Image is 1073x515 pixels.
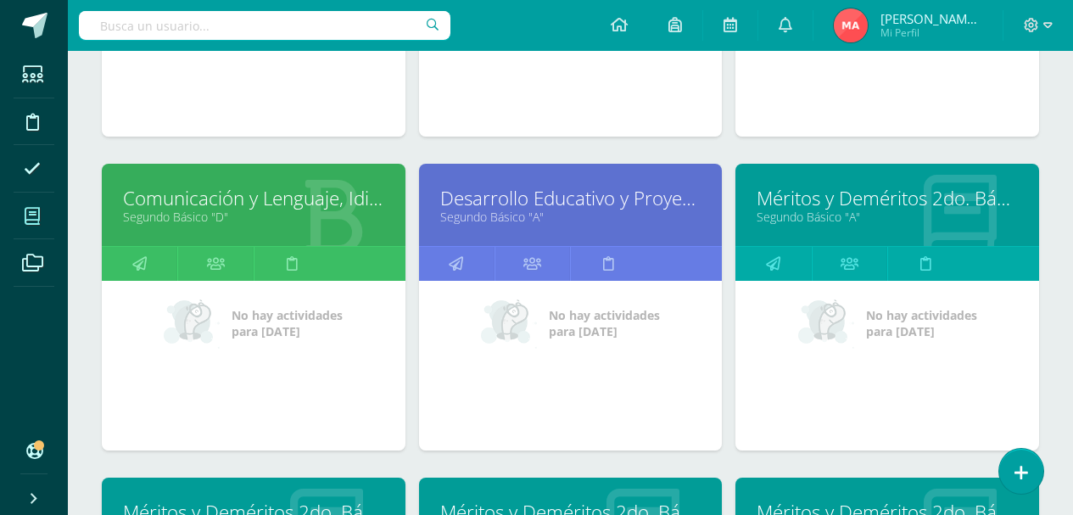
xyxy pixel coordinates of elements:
[757,209,1018,225] a: Segundo Básico "A"
[123,185,384,211] a: Comunicación y Lenguaje, Idioma Español
[232,307,343,339] span: No hay actividades para [DATE]
[757,185,1018,211] a: Méritos y Deméritos 2do. Básico "A"
[79,11,450,40] input: Busca un usuario...
[866,307,977,339] span: No hay actividades para [DATE]
[880,10,982,27] span: [PERSON_NAME] de los Angeles
[440,185,701,211] a: Desarrollo Educativo y Proyecto de Vida
[834,8,868,42] img: 09f555c855daf529ee510278f1ca1ec7.png
[123,209,384,225] a: Segundo Básico "D"
[164,298,220,349] img: no_activities_small.png
[481,298,537,349] img: no_activities_small.png
[880,25,982,40] span: Mi Perfil
[798,298,854,349] img: no_activities_small.png
[549,307,660,339] span: No hay actividades para [DATE]
[440,209,701,225] a: Segundo Básico "A"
